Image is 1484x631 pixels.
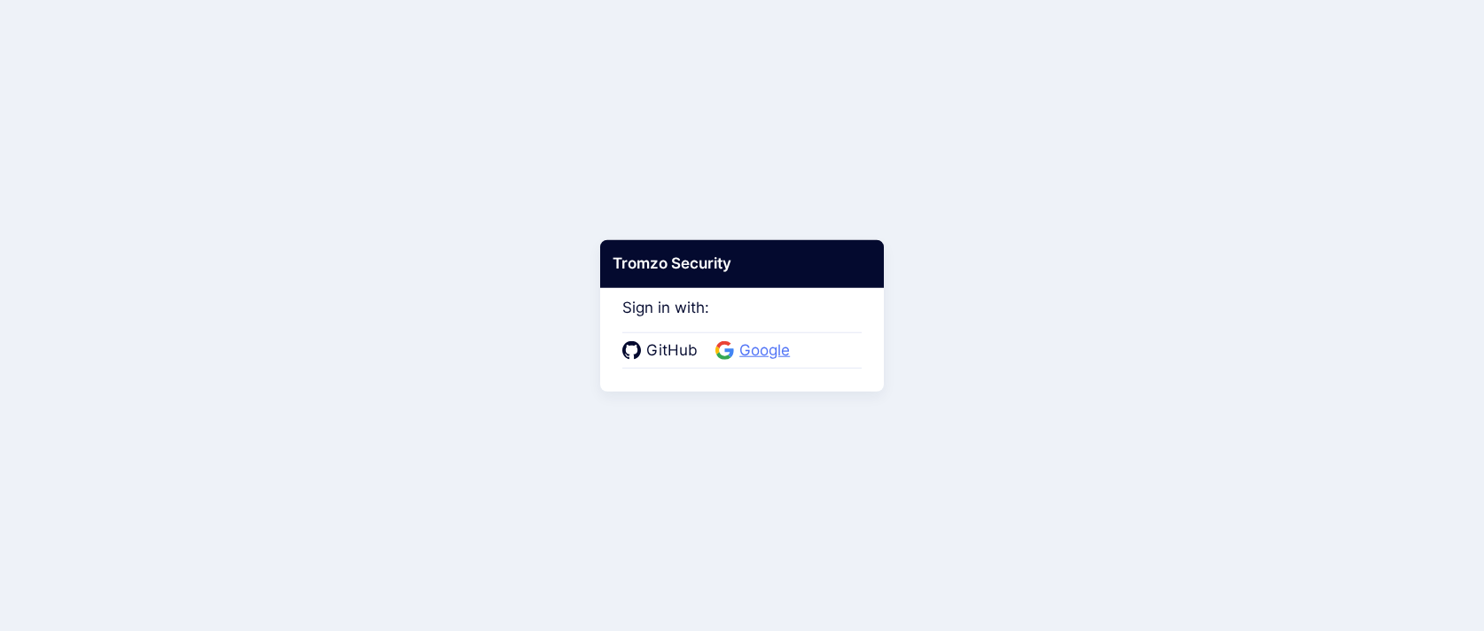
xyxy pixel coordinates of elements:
a: Google [715,339,795,362]
span: GitHub [641,339,703,362]
a: GitHub [622,339,703,362]
span: Google [734,339,795,362]
div: Tromzo Security [600,240,884,288]
div: Sign in with: [622,275,862,369]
